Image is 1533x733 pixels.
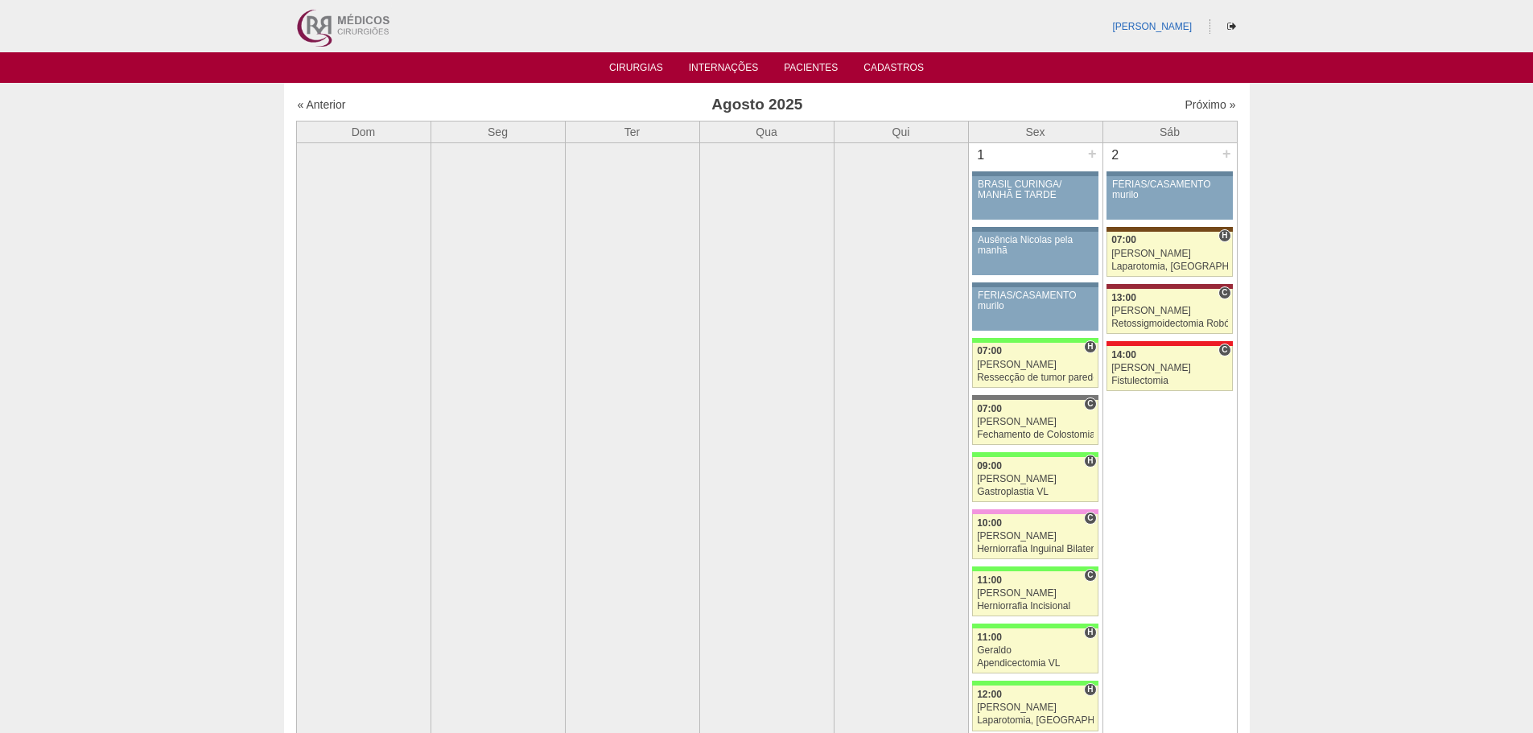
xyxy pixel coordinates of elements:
span: 13:00 [1111,292,1136,303]
th: Ter [565,121,699,142]
a: C 13:00 [PERSON_NAME] Retossigmoidectomia Robótica [1106,289,1232,334]
span: Hospital [1084,455,1096,467]
a: C 07:00 [PERSON_NAME] Fechamento de Colostomia ou Enterostomia [972,400,1098,445]
a: Próximo » [1185,98,1235,111]
div: Retossigmoidectomia Robótica [1111,319,1228,329]
span: 11:00 [977,632,1002,643]
a: H 07:00 [PERSON_NAME] Ressecção de tumor parede abdominal pélvica [972,343,1098,388]
a: BRASIL CURINGA/ MANHÃ E TARDE [972,176,1098,220]
div: [PERSON_NAME] [977,588,1094,599]
a: H 12:00 [PERSON_NAME] Laparotomia, [GEOGRAPHIC_DATA], Drenagem, Bridas VL [972,686,1098,731]
a: Internações [689,62,759,78]
th: Dom [296,121,431,142]
th: Qua [699,121,834,142]
div: Key: Aviso [1106,171,1232,176]
a: H 11:00 Geraldo Apendicectomia VL [972,628,1098,673]
div: [PERSON_NAME] [1111,363,1228,373]
div: Key: Brasil [972,338,1098,343]
div: Fechamento de Colostomia ou Enterostomia [977,430,1094,440]
th: Sáb [1102,121,1237,142]
div: [PERSON_NAME] [977,474,1094,484]
div: BRASIL CURINGA/ MANHÃ E TARDE [978,179,1093,200]
div: [PERSON_NAME] [1111,306,1228,316]
div: Key: Aviso [972,282,1098,287]
a: Cirurgias [609,62,663,78]
a: FÉRIAS/CASAMENTO murilo [1106,176,1232,220]
div: Key: Albert Einstein [972,509,1098,514]
span: 09:00 [977,460,1002,472]
span: Hospital [1084,340,1096,353]
th: Sex [968,121,1102,142]
div: + [1086,143,1099,164]
i: Sair [1227,22,1236,31]
th: Seg [431,121,565,142]
div: Key: Santa Catarina [972,395,1098,400]
a: H 09:00 [PERSON_NAME] Gastroplastia VL [972,457,1098,502]
div: Key: Brasil [972,566,1098,571]
div: Gastroplastia VL [977,487,1094,497]
div: 2 [1103,143,1128,167]
span: Hospital [1218,229,1230,242]
a: « Anterior [298,98,346,111]
div: Laparotomia, [GEOGRAPHIC_DATA], Drenagem, Bridas [1111,261,1228,272]
a: [PERSON_NAME] [1112,21,1192,32]
div: [PERSON_NAME] [1111,249,1228,259]
div: 1 [969,143,994,167]
a: Ausência Nicolas pela manhã [972,232,1098,275]
span: Consultório [1084,512,1096,525]
div: FÉRIAS/CASAMENTO murilo [978,290,1093,311]
span: 10:00 [977,517,1002,529]
div: Key: Aviso [972,227,1098,232]
th: Qui [834,121,968,142]
div: Herniorrafia Incisional [977,601,1094,612]
span: 14:00 [1111,349,1136,360]
div: Key: Brasil [972,452,1098,457]
a: FÉRIAS/CASAMENTO murilo [972,287,1098,331]
div: Fistulectomia [1111,376,1228,386]
div: Ausência Nicolas pela manhã [978,235,1093,256]
a: H 07:00 [PERSON_NAME] Laparotomia, [GEOGRAPHIC_DATA], Drenagem, Bridas [1106,232,1232,277]
a: Pacientes [784,62,838,78]
a: C 10:00 [PERSON_NAME] Herniorrafia Inguinal Bilateral [972,514,1098,559]
div: Key: Assunção [1106,341,1232,346]
div: + [1220,143,1234,164]
div: Herniorrafia Inguinal Bilateral [977,544,1094,554]
span: 11:00 [977,574,1002,586]
div: Geraldo [977,645,1094,656]
div: Apendicectomia VL [977,658,1094,669]
span: 07:00 [1111,234,1136,245]
div: Key: Brasil [972,624,1098,628]
div: Laparotomia, [GEOGRAPHIC_DATA], Drenagem, Bridas VL [977,715,1094,726]
h3: Agosto 2025 [522,93,991,117]
div: [PERSON_NAME] [977,360,1094,370]
div: [PERSON_NAME] [977,702,1094,713]
a: C 11:00 [PERSON_NAME] Herniorrafia Incisional [972,571,1098,616]
div: [PERSON_NAME] [977,531,1094,542]
div: Key: Aviso [972,171,1098,176]
div: Key: Santa Joana [1106,227,1232,232]
div: FÉRIAS/CASAMENTO murilo [1112,179,1227,200]
span: Consultório [1218,344,1230,356]
div: Key: Sírio Libanês [1106,284,1232,289]
span: 07:00 [977,403,1002,414]
a: Cadastros [863,62,924,78]
div: Ressecção de tumor parede abdominal pélvica [977,373,1094,383]
div: [PERSON_NAME] [977,417,1094,427]
span: Consultório [1084,397,1096,410]
span: Consultório [1218,286,1230,299]
span: Consultório [1084,569,1096,582]
span: 12:00 [977,689,1002,700]
span: Hospital [1084,683,1096,696]
div: Key: Brasil [972,681,1098,686]
a: C 14:00 [PERSON_NAME] Fistulectomia [1106,346,1232,391]
span: 07:00 [977,345,1002,356]
span: Hospital [1084,626,1096,639]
